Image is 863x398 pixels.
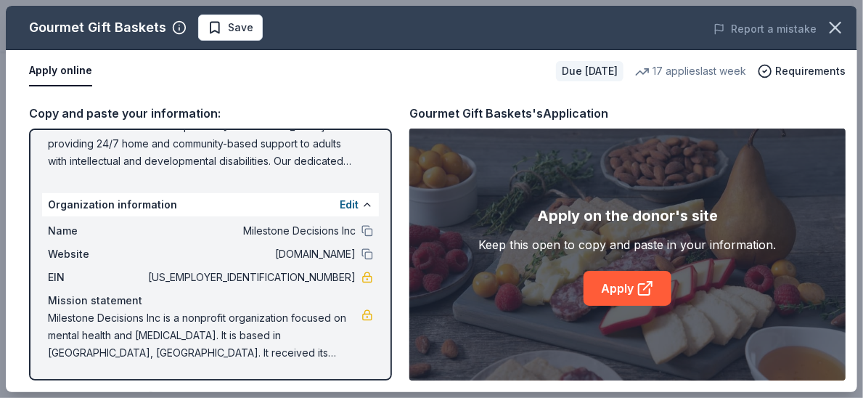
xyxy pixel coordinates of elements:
span: Requirements [775,62,846,80]
button: Report a mistake [713,20,817,38]
span: Save [228,19,253,36]
span: Milestone Decisions Inc [145,222,356,240]
span: EIN [48,269,145,286]
div: Organization information [42,193,379,216]
button: Save [198,15,263,41]
div: Mission statement [48,292,373,309]
button: Apply online [29,56,92,86]
span: Website [48,245,145,263]
button: Edit [340,196,359,214]
div: 17 applies last week [635,62,746,80]
a: Apply [584,271,671,306]
span: Milestone Decisions is a nonprofit in [GEOGRAPHIC_DATA] providing 24/7 home and community-based s... [48,118,361,170]
button: Requirements [758,62,846,80]
span: [US_EMPLOYER_IDENTIFICATION_NUMBER] [145,269,356,286]
span: Milestone Decisions Inc is a nonprofit organization focused on mental health and [MEDICAL_DATA]. ... [48,309,361,362]
div: Gourmet Gift Baskets [29,16,166,39]
div: Due [DATE] [556,61,623,81]
span: Name [48,222,145,240]
div: Gourmet Gift Baskets's Application [409,104,608,123]
div: Copy and paste your information: [29,104,392,123]
span: [DOMAIN_NAME] [145,245,356,263]
div: Apply on the donor's site [537,204,718,227]
div: Keep this open to copy and paste in your information. [479,236,777,253]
